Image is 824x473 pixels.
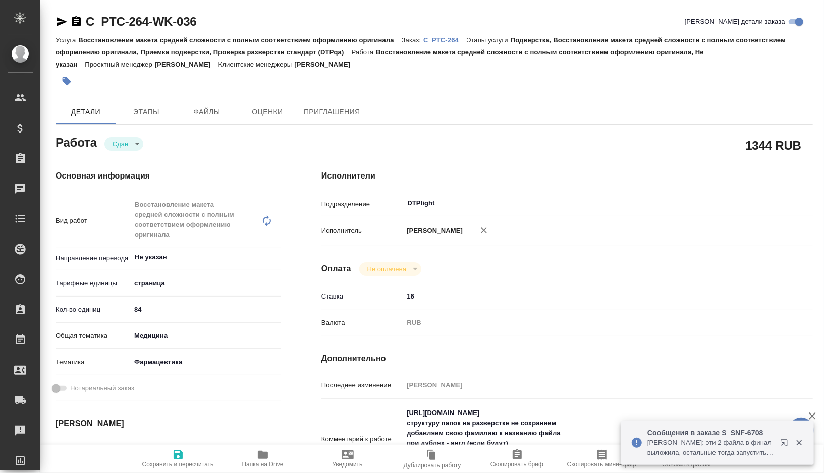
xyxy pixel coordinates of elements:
p: Исполнитель [321,226,403,236]
span: Детали [62,106,110,119]
h4: Дополнительно [321,352,813,365]
button: Скопировать ссылку [70,16,82,28]
button: Папка на Drive [221,445,305,473]
button: Скопировать мини-бриф [560,445,644,473]
p: Тематика [56,357,131,367]
a: C_PTC-264 [423,35,466,44]
h4: Оплата [321,263,351,275]
input: ✎ Введи что-нибудь [403,289,772,304]
input: ✎ Введи что-нибудь [131,302,281,317]
input: ✎ Введи что-нибудь [131,443,219,458]
span: Уведомить [333,461,363,468]
p: Клиентские менеджеры [218,61,295,68]
p: [PERSON_NAME] [155,61,218,68]
textarea: [URL][DOMAIN_NAME] структуру папок на разверстке не сохраняем добавляем свою фамилию к названию ф... [403,404,772,472]
p: Подразделение [321,199,403,209]
button: Open [276,256,278,258]
input: Пустое поле [403,378,772,392]
button: Открыть в новой вкладке [774,433,798,457]
span: Папка на Drive [242,461,284,468]
p: Сообщения в заказе S_SNF-6708 [647,428,774,438]
p: Проектный менеджер [85,61,154,68]
p: Валюта [321,318,403,328]
div: Фармацевтика [131,353,281,371]
p: Вид работ [56,216,131,226]
p: Тарифные единицы [56,278,131,288]
span: Скопировать мини-бриф [567,461,636,468]
button: Не оплачена [364,265,409,273]
button: Уведомить [305,445,390,473]
p: Комментарий к работе [321,434,403,444]
p: Общая тематика [56,331,131,341]
h4: [PERSON_NAME] [56,418,281,430]
span: Оценки [243,106,292,119]
p: [PERSON_NAME]: эти 2 файла в финал выложила, остальные тогда запустить как будут, с зказа ушла, в... [647,438,774,458]
p: Работа [352,48,376,56]
p: Восстановление макета средней сложности с полным соответствием оформлению оригинала, Не указан [56,48,704,68]
button: Удалить исполнителя [473,219,495,242]
h2: Работа [56,133,97,151]
p: Ставка [321,291,403,302]
span: Сохранить и пересчитать [142,461,214,468]
h2: 1344 RUB [746,137,801,154]
button: Open [766,202,768,204]
span: Дублировать работу [404,462,461,469]
div: страница [131,275,281,292]
p: Услуга [56,36,78,44]
p: Кол-во единиц [56,305,131,315]
div: Сдан [359,262,421,276]
a: C_PTC-264-WK-036 [86,15,197,28]
button: Дублировать работу [390,445,475,473]
span: Скопировать бриф [490,461,543,468]
button: Скопировать бриф [475,445,560,473]
button: Сохранить и пересчитать [136,445,221,473]
div: Сдан [104,137,143,151]
h4: Основная информация [56,170,281,182]
p: Заказ: [402,36,423,44]
p: [PERSON_NAME] [294,61,358,68]
button: 🙏 [789,418,814,443]
span: Этапы [122,106,171,119]
div: Медицина [131,327,281,344]
span: Приглашения [304,106,360,119]
p: Восстановление макета средней сложности с полным соответствием оформлению оригинала [78,36,401,44]
h4: Исполнители [321,170,813,182]
p: Этапы услуги [466,36,511,44]
div: RUB [403,314,772,331]
span: Нотариальный заказ [70,383,134,393]
p: Направление перевода [56,253,131,263]
span: [PERSON_NAME] детали заказа [685,17,785,27]
button: Скопировать ссылку для ЯМессенджера [56,16,68,28]
button: Сдан [109,140,131,148]
button: Добавить тэг [56,70,78,92]
button: Закрыть [789,438,809,447]
span: Файлы [183,106,231,119]
p: Последнее изменение [321,380,403,390]
p: C_PTC-264 [423,36,466,44]
p: [PERSON_NAME] [403,226,463,236]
